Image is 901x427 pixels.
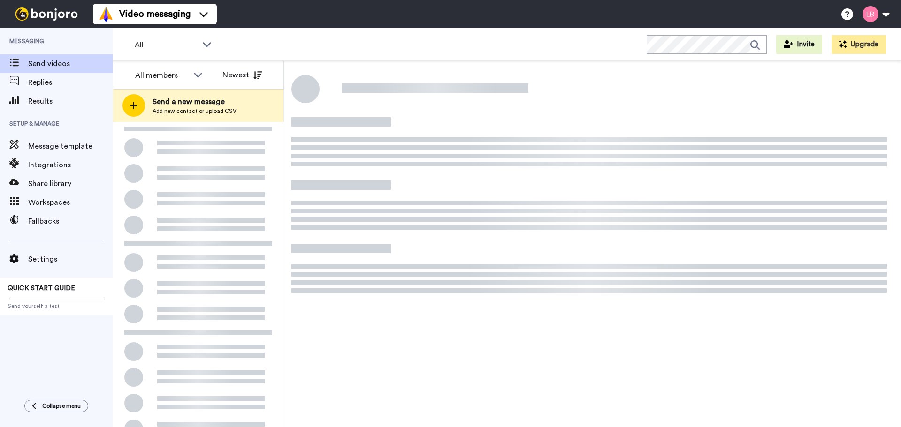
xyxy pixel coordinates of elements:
img: vm-color.svg [99,7,114,22]
span: QUICK START GUIDE [8,285,75,292]
span: Settings [28,254,113,265]
span: Integrations [28,159,113,171]
span: Share library [28,178,113,189]
span: Send a new message [153,96,237,107]
button: Upgrade [832,35,886,54]
button: Newest [215,66,269,84]
span: All [135,39,198,51]
span: Video messaging [119,7,191,21]
span: Add new contact or upload CSV [153,107,237,115]
button: Invite [776,35,822,54]
span: Message template [28,141,113,152]
img: bj-logo-header-white.svg [11,7,82,21]
button: Collapse menu [24,400,88,412]
span: Collapse menu [42,402,81,410]
span: Send yourself a test [8,302,105,310]
span: Send videos [28,58,113,69]
span: Fallbacks [28,216,113,227]
div: All members [135,70,189,81]
span: Workspaces [28,197,113,208]
span: Replies [28,77,113,88]
span: Results [28,96,113,107]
